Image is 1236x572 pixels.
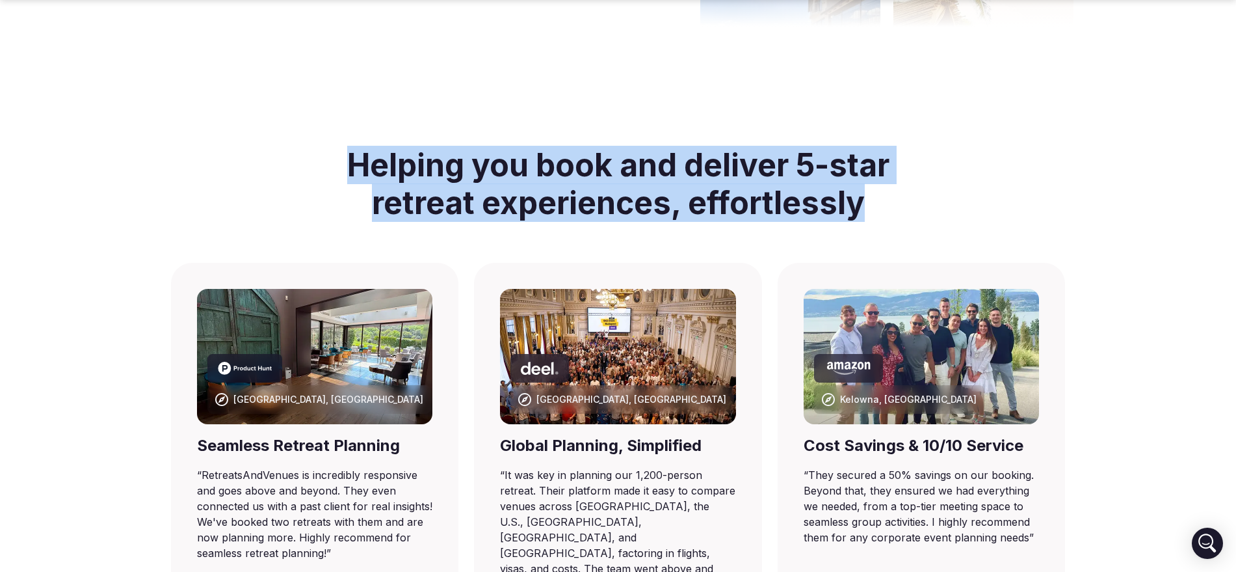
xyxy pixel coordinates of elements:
[233,393,423,406] div: [GEOGRAPHIC_DATA], [GEOGRAPHIC_DATA]
[500,289,736,424] img: Punta Umbria, Spain
[804,289,1040,424] img: Kelowna, Canada
[500,435,736,457] div: Global Planning, Simplified
[197,435,433,457] div: Seamless Retreat Planning
[1192,528,1223,559] div: Open Intercom Messenger
[197,289,433,424] img: Barcelona, Spain
[327,131,910,237] h2: Helping you book and deliver 5-star retreat experiences, effortlessly
[536,393,726,406] div: [GEOGRAPHIC_DATA], [GEOGRAPHIC_DATA]
[840,393,977,406] div: Kelowna, [GEOGRAPHIC_DATA]
[804,435,1040,457] div: Cost Savings & 10/10 Service
[804,467,1040,545] blockquote: “ They secured a 50% savings on our booking. Beyond that, they ensured we had everything we neede...
[197,467,433,561] blockquote: “ RetreatsAndVenues is incredibly responsive and goes above and beyond. They even connected us wi...
[521,362,559,375] svg: Deel company logo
